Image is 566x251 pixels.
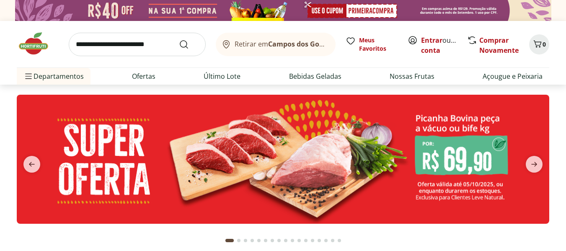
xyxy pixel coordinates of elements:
[421,36,442,45] a: Entrar
[23,66,34,86] button: Menu
[296,230,302,251] button: Go to page 11 from fs-carousel
[256,230,262,251] button: Go to page 5 from fs-carousel
[421,35,458,55] span: ou
[329,230,336,251] button: Go to page 16 from fs-carousel
[269,230,276,251] button: Go to page 7 from fs-carousel
[316,230,323,251] button: Go to page 14 from fs-carousel
[302,230,309,251] button: Go to page 12 from fs-carousel
[249,230,256,251] button: Go to page 4 from fs-carousel
[216,33,336,56] button: Retirar emCampos dos Goytacazes/[GEOGRAPHIC_DATA]
[336,230,343,251] button: Go to page 17 from fs-carousel
[204,71,240,81] a: Último Lote
[17,156,47,173] button: previous
[235,40,327,48] span: Retirar em
[519,156,549,173] button: next
[282,230,289,251] button: Go to page 9 from fs-carousel
[242,230,249,251] button: Go to page 3 from fs-carousel
[268,39,420,49] b: Campos dos Goytacazes/[GEOGRAPHIC_DATA]
[235,230,242,251] button: Go to page 2 from fs-carousel
[132,71,155,81] a: Ofertas
[529,34,549,54] button: Carrinho
[309,230,316,251] button: Go to page 13 from fs-carousel
[17,31,59,56] img: Hortifruti
[69,33,206,56] input: search
[323,230,329,251] button: Go to page 15 from fs-carousel
[289,230,296,251] button: Go to page 10 from fs-carousel
[23,66,84,86] span: Departamentos
[179,39,199,49] button: Submit Search
[543,40,546,48] span: 0
[483,71,543,81] a: Açougue e Peixaria
[479,36,519,55] a: Comprar Novamente
[421,36,467,55] a: Criar conta
[359,36,398,53] span: Meus Favoritos
[289,71,341,81] a: Bebidas Geladas
[224,230,235,251] button: Current page from fs-carousel
[390,71,434,81] a: Nossas Frutas
[276,230,282,251] button: Go to page 8 from fs-carousel
[17,95,549,224] img: super oferta
[262,230,269,251] button: Go to page 6 from fs-carousel
[346,36,398,53] a: Meus Favoritos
